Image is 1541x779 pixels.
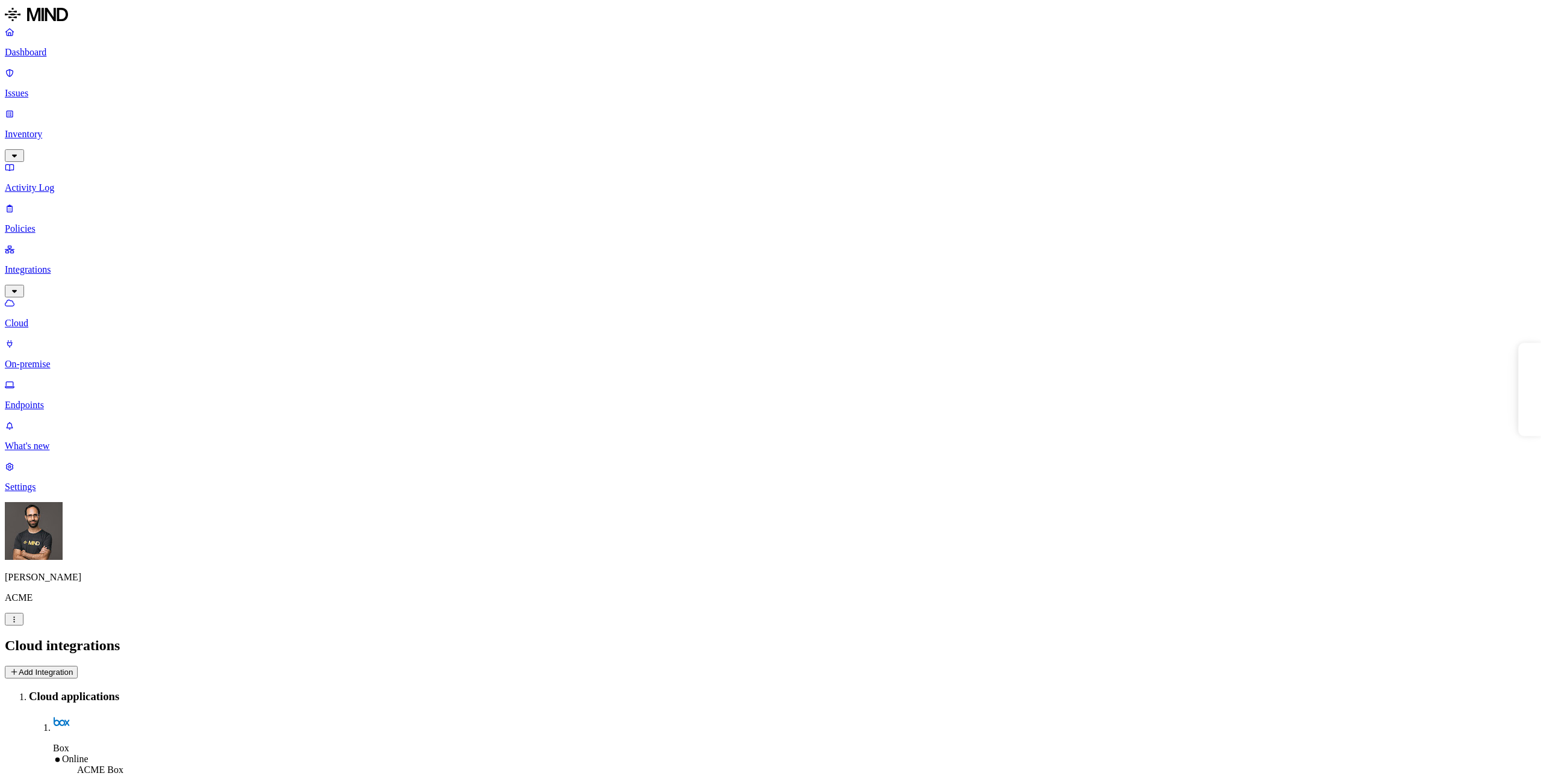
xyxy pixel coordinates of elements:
[62,754,88,764] span: Online
[5,592,1536,603] p: ACME
[5,264,1536,275] p: Integrations
[5,482,1536,492] p: Settings
[53,714,70,731] img: box.svg
[5,318,1536,329] p: Cloud
[5,297,1536,329] a: Cloud
[5,5,1536,26] a: MIND
[29,690,1536,703] h3: Cloud applications
[5,638,1536,654] h2: Cloud integrations
[5,182,1536,193] p: Activity Log
[5,359,1536,370] p: On-premise
[5,203,1536,234] a: Policies
[77,765,123,775] span: ACME Box
[5,67,1536,99] a: Issues
[53,743,69,753] span: Box
[5,47,1536,58] p: Dashboard
[5,461,1536,492] a: Settings
[5,441,1536,452] p: What's new
[5,26,1536,58] a: Dashboard
[5,88,1536,99] p: Issues
[5,223,1536,234] p: Policies
[5,400,1536,411] p: Endpoints
[5,129,1536,140] p: Inventory
[5,5,68,24] img: MIND
[5,338,1536,370] a: On-premise
[5,162,1536,193] a: Activity Log
[5,108,1536,160] a: Inventory
[5,502,63,560] img: Ohad Abarbanel
[5,244,1536,296] a: Integrations
[5,666,78,678] button: Add Integration
[5,379,1536,411] a: Endpoints
[5,420,1536,452] a: What's new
